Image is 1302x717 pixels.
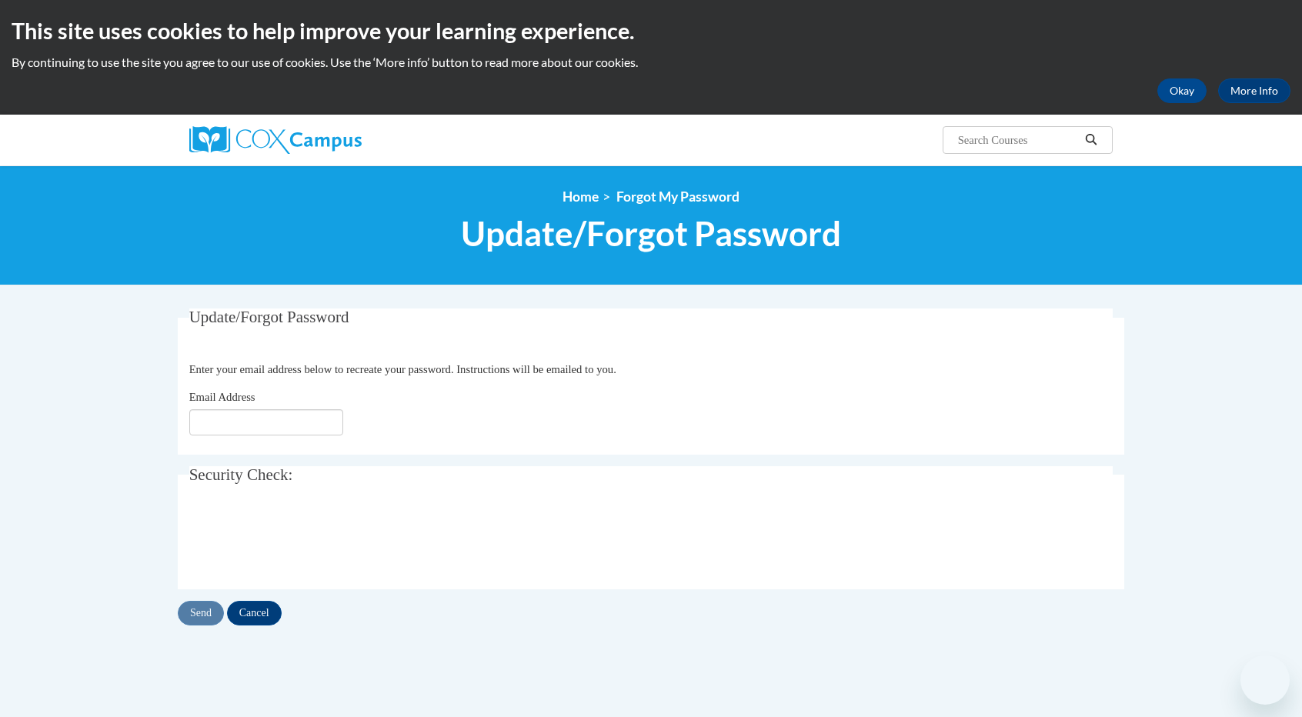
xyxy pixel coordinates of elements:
[189,391,255,403] span: Email Address
[189,126,362,154] img: Cox Campus
[12,15,1290,46] h2: This site uses cookies to help improve your learning experience.
[189,363,616,375] span: Enter your email address below to recreate your password. Instructions will be emailed to you.
[189,409,343,435] input: Email
[189,465,293,484] span: Security Check:
[12,54,1290,71] p: By continuing to use the site you agree to our use of cookies. Use the ‘More info’ button to read...
[227,601,282,625] input: Cancel
[1080,131,1103,149] button: Search
[563,188,599,205] a: Home
[189,126,482,154] a: Cox Campus
[616,188,739,205] span: Forgot My Password
[461,213,841,254] span: Update/Forgot Password
[1218,78,1290,103] a: More Info
[189,308,349,326] span: Update/Forgot Password
[1157,78,1207,103] button: Okay
[956,131,1080,149] input: Search Courses
[189,510,423,570] iframe: reCAPTCHA
[1240,655,1290,705] iframe: Button to launch messaging window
